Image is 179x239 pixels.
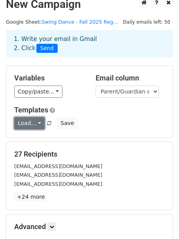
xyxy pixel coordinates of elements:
a: Copy/paste... [14,86,62,98]
small: [EMAIL_ADDRESS][DOMAIN_NAME] [14,172,102,178]
span: Daily emails left: 50 [120,18,173,26]
a: Load... [14,117,45,129]
button: Save [57,117,77,129]
iframe: Chat Widget [139,201,179,239]
h5: Advanced [14,222,165,231]
h5: 27 Recipients [14,150,165,159]
h5: Email column [96,74,165,82]
small: Google Sheet: [6,19,118,25]
small: [EMAIL_ADDRESS][DOMAIN_NAME] [14,181,102,187]
div: 1. Write your email in Gmail 2. Click [8,35,171,53]
a: Daily emails left: 50 [120,19,173,25]
h5: Variables [14,74,84,82]
a: Swing Dance - Fall 2025 Reg... [41,19,118,25]
a: Templates [14,106,48,114]
a: +24 more [14,192,47,202]
small: [EMAIL_ADDRESS][DOMAIN_NAME] [14,163,102,169]
span: Send [36,44,58,53]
